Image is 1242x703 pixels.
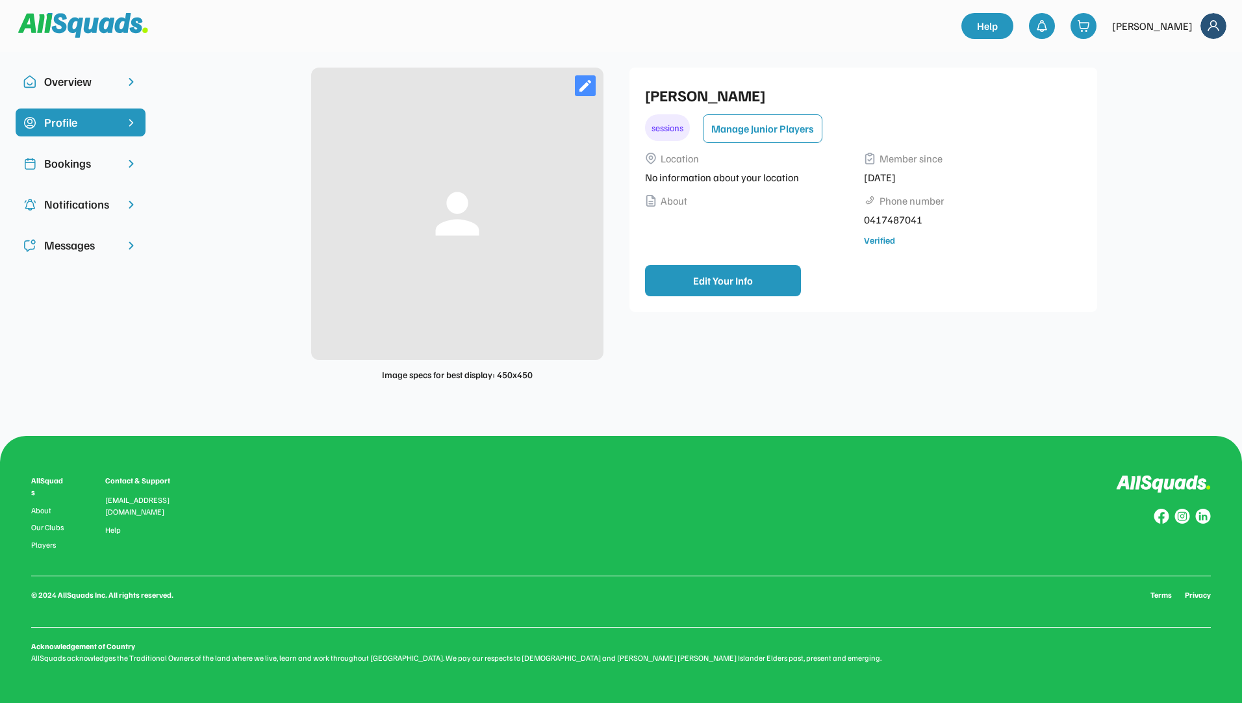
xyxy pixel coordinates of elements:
[1200,13,1226,39] img: Frame%2018.svg
[645,114,690,141] div: sessions
[125,116,138,129] img: chevron-right%20copy%203.svg
[425,181,490,246] button: person
[864,170,1075,185] div: [DATE]
[645,83,1075,107] div: [PERSON_NAME]
[105,475,186,487] div: Contact & Support
[661,193,687,209] div: About
[105,526,121,535] a: Help
[1116,475,1211,494] img: Logo%20inverted.svg
[864,212,1075,227] div: 0417487041
[1112,18,1193,34] div: [PERSON_NAME]
[31,506,66,515] a: About
[23,75,36,88] img: Icon%20copy%2010.svg
[1150,589,1172,601] a: Terms
[645,153,657,164] img: Vector%2011.svg
[382,368,533,381] div: Image specs for best display: 450x450
[864,233,895,247] div: Verified
[703,114,822,143] button: Manage Junior Players
[105,494,186,518] div: [EMAIL_ADDRESS][DOMAIN_NAME]
[125,198,138,211] img: chevron-right.svg
[44,196,117,213] div: Notifications
[44,155,117,172] div: Bookings
[18,13,148,38] img: Squad%20Logo.svg
[645,195,657,207] img: Vector%2014.svg
[880,151,943,166] div: Member since
[44,236,117,254] div: Messages
[31,541,66,550] a: Players
[1077,19,1090,32] img: shopping-cart-01%20%281%29.svg
[23,239,36,252] img: Icon%20copy%205.svg
[23,116,36,129] img: Icon%20copy%2015.svg
[661,151,699,166] div: Location
[44,114,117,131] div: Profile
[31,652,1211,664] div: AllSquads acknowledges the Traditional Owners of the land where we live, learn and work throughou...
[864,153,876,164] img: Vector%2013.svg
[1185,589,1211,601] a: Privacy
[125,239,138,252] img: chevron-right.svg
[1154,509,1169,524] img: Group%20copy%208.svg
[880,193,944,209] div: Phone number
[31,475,66,498] div: AllSquads
[125,157,138,170] img: chevron-right.svg
[1035,19,1048,32] img: bell-03%20%281%29.svg
[23,157,36,170] img: Icon%20copy%202.svg
[961,13,1013,39] a: Help
[23,198,36,211] img: Icon%20copy%204.svg
[44,73,117,90] div: Overview
[31,523,66,532] a: Our Clubs
[645,170,856,185] div: No information about your location
[31,641,135,652] div: Acknowledgement of Country
[31,589,173,601] div: © 2024 AllSquads Inc. All rights reserved.
[1195,509,1211,524] img: Group%20copy%206.svg
[645,265,801,296] button: Edit Your Info
[1174,509,1190,524] img: Group%20copy%207.svg
[125,75,138,88] img: chevron-right.svg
